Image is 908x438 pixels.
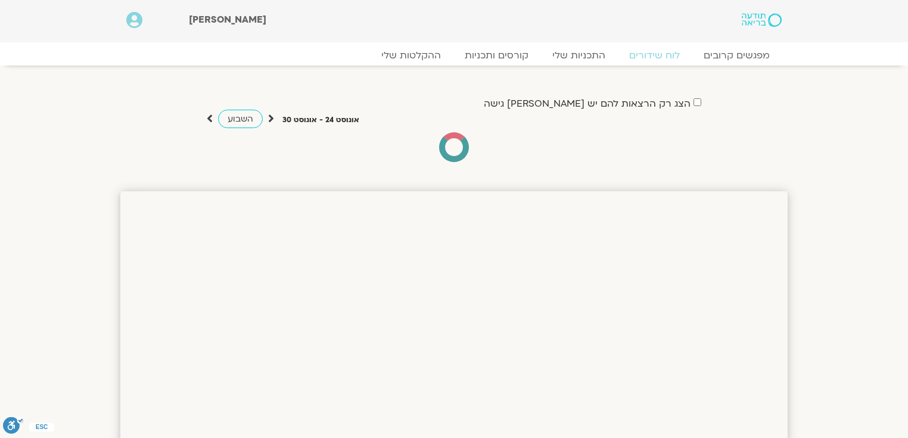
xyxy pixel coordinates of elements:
nav: Menu [126,49,782,61]
span: [PERSON_NAME] [189,13,266,26]
p: אוגוסט 24 - אוגוסט 30 [282,114,359,126]
span: השבוע [228,113,253,125]
a: קורסים ותכניות [453,49,540,61]
a: השבוע [218,110,263,128]
a: לוח שידורים [617,49,692,61]
label: הצג רק הרצאות להם יש [PERSON_NAME] גישה [484,98,691,109]
a: מפגשים קרובים [692,49,782,61]
a: ההקלטות שלי [369,49,453,61]
a: התכניות שלי [540,49,617,61]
